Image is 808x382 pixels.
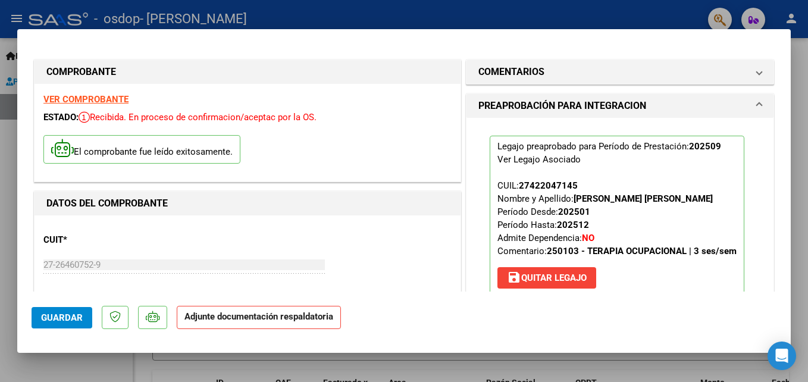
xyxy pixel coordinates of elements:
[497,246,737,256] span: Comentario:
[46,198,168,209] strong: DATOS DEL COMPROBANTE
[768,342,796,370] div: Open Intercom Messenger
[32,307,92,328] button: Guardar
[557,220,589,230] strong: 202512
[466,60,773,84] mat-expansion-panel-header: COMENTARIOS
[466,94,773,118] mat-expansion-panel-header: PREAPROBACIÓN PARA INTEGRACION
[507,273,587,283] span: Quitar Legajo
[574,193,713,204] strong: [PERSON_NAME] [PERSON_NAME]
[490,136,744,294] p: Legajo preaprobado para Período de Prestación:
[466,118,773,321] div: PREAPROBACIÓN PARA INTEGRACION
[478,65,544,79] h1: COMENTARIOS
[43,135,240,164] p: El comprobante fue leído exitosamente.
[43,233,166,247] p: CUIT
[43,94,129,105] a: VER COMPROBANTE
[519,179,578,192] div: 27422047145
[478,99,646,113] h1: PREAPROBACIÓN PARA INTEGRACION
[497,153,581,166] div: Ver Legajo Asociado
[46,66,116,77] strong: COMPROBANTE
[79,112,317,123] span: Recibida. En proceso de confirmacion/aceptac por la OS.
[507,270,521,284] mat-icon: save
[497,180,737,256] span: CUIL: Nombre y Apellido: Período Desde: Período Hasta: Admite Dependencia:
[547,246,737,256] strong: 250103 - TERAPIA OCUPACIONAL | 3 ses/sem
[582,233,594,243] strong: NO
[41,312,83,323] span: Guardar
[558,206,590,217] strong: 202501
[497,267,596,289] button: Quitar Legajo
[43,112,79,123] span: ESTADO:
[689,141,721,152] strong: 202509
[184,311,333,322] strong: Adjunte documentación respaldatoria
